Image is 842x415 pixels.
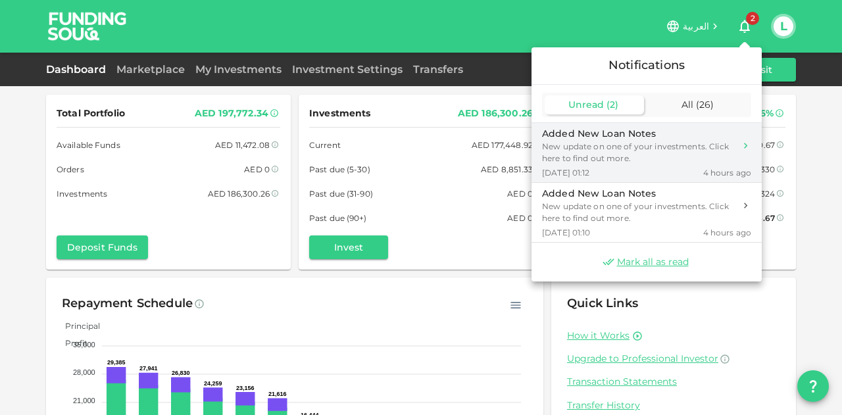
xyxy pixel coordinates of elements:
[568,99,604,110] span: Unread
[703,227,751,238] span: 4 hours ago
[542,227,591,238] span: [DATE] 01:10
[608,58,685,72] span: Notifications
[607,99,618,110] span: ( 2 )
[696,99,714,110] span: ( 26 )
[617,256,689,268] span: Mark all as read
[542,187,735,201] div: Added New Loan Notes
[542,167,590,178] span: [DATE] 01:12
[542,141,735,164] div: New update on one of your investments. Click here to find out more.
[681,99,693,110] span: All
[542,127,735,141] div: Added New Loan Notes
[703,167,751,178] span: 4 hours ago
[542,201,735,224] div: New update on one of your investments. Click here to find out more.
